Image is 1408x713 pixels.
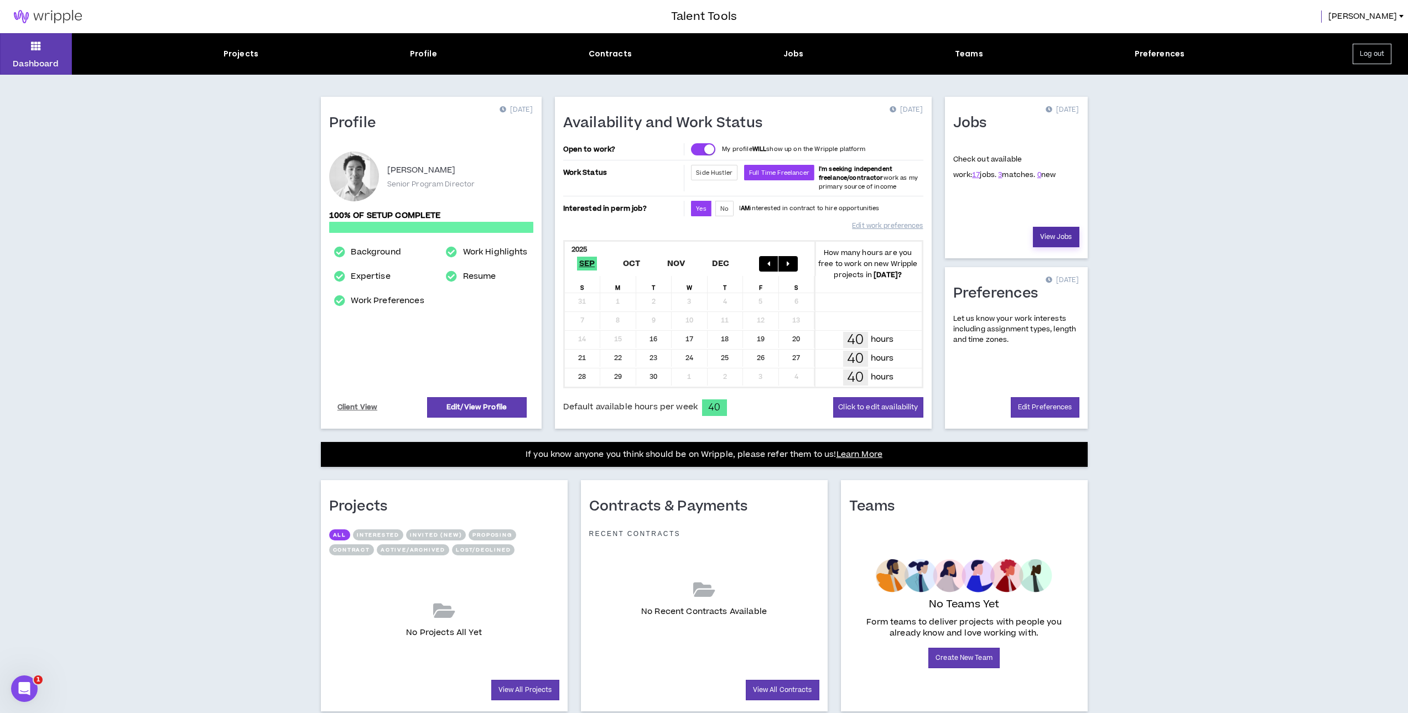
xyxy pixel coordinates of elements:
[874,270,902,280] b: [DATE] ?
[953,115,995,132] h1: Jobs
[972,170,996,180] span: jobs.
[722,145,865,154] p: My profile show up on the Wripple platform
[406,627,482,639] p: No Projects All Yet
[953,285,1047,303] h1: Preferences
[410,48,437,60] div: Profile
[636,276,672,293] div: T
[13,58,59,70] p: Dashboard
[329,210,533,222] p: 100% of setup complete
[563,165,682,180] p: Work Status
[696,205,706,213] span: Yes
[710,257,732,270] span: Dec
[563,201,682,216] p: Interested in perm job?
[998,170,1002,180] a: 3
[998,170,1035,180] span: matches.
[329,544,374,555] button: Contract
[641,606,767,618] p: No Recent Contracts Available
[1037,170,1041,180] a: 0
[589,498,756,516] h1: Contracts & Payments
[563,115,771,132] h1: Availability and Work Status
[600,276,636,293] div: M
[955,48,983,60] div: Teams
[871,352,894,365] p: hours
[665,257,688,270] span: Nov
[34,675,43,684] span: 1
[452,544,515,555] button: Lost/Declined
[783,48,804,60] div: Jobs
[500,105,533,116] p: [DATE]
[928,648,1000,668] a: Create New Team
[743,276,779,293] div: F
[565,276,601,293] div: S
[1353,44,1391,64] button: Log out
[621,257,643,270] span: Oct
[890,105,923,116] p: [DATE]
[1037,170,1056,180] span: new
[377,544,449,555] button: Active/Archived
[1046,105,1079,116] p: [DATE]
[571,244,588,254] b: 2025
[406,529,466,540] button: Invited (new)
[972,170,980,180] a: 17
[351,246,401,259] a: Background
[739,204,880,213] p: I interested in contract to hire opportunities
[1135,48,1185,60] div: Preferences
[876,559,1052,592] img: empty
[752,145,767,153] strong: WILL
[929,597,1000,612] p: No Teams Yet
[1033,227,1079,247] a: View Jobs
[589,48,632,60] div: Contracts
[224,48,258,60] div: Projects
[526,448,882,461] p: If you know anyone you think should be on Wripple, please refer them to us!
[329,115,385,132] h1: Profile
[387,164,456,177] p: [PERSON_NAME]
[672,276,708,293] div: W
[837,449,882,460] a: Learn More
[746,680,819,700] a: View All Contracts
[696,169,732,177] span: Side Hustler
[329,498,396,516] h1: Projects
[819,165,892,182] b: I'm seeking independent freelance/contractor
[589,529,681,538] p: Recent Contracts
[1328,11,1397,23] span: [PERSON_NAME]
[329,152,379,201] div: Eric Y.
[720,205,729,213] span: No
[336,398,380,417] a: Client View
[563,401,698,413] span: Default available hours per week
[953,314,1079,346] p: Let us know your work interests including assignment types, length and time zones.
[351,294,424,308] a: Work Preferences
[463,270,496,283] a: Resume
[387,179,475,189] p: Senior Program Director
[833,397,923,418] button: Click to edit availability
[463,246,528,259] a: Work Highlights
[852,216,923,236] a: Edit work preferences
[11,675,38,702] iframe: Intercom live chat
[819,165,918,191] span: work as my primary source of income
[871,371,894,383] p: hours
[871,334,894,346] p: hours
[814,247,922,280] p: How many hours are you free to work on new Wripple projects in
[329,529,350,540] button: All
[427,397,527,418] a: Edit/View Profile
[854,617,1075,639] p: Form teams to deliver projects with people you already know and love working with.
[351,270,390,283] a: Expertise
[563,145,682,154] p: Open to work?
[491,680,559,700] a: View All Projects
[577,257,598,270] span: Sep
[353,529,403,540] button: Interested
[671,8,737,25] h3: Talent Tools
[1046,275,1079,286] p: [DATE]
[953,154,1056,180] p: Check out available work:
[708,276,744,293] div: T
[779,276,815,293] div: S
[1011,397,1079,418] a: Edit Preferences
[849,498,903,516] h1: Teams
[469,529,516,540] button: Proposing
[741,204,750,212] strong: AM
